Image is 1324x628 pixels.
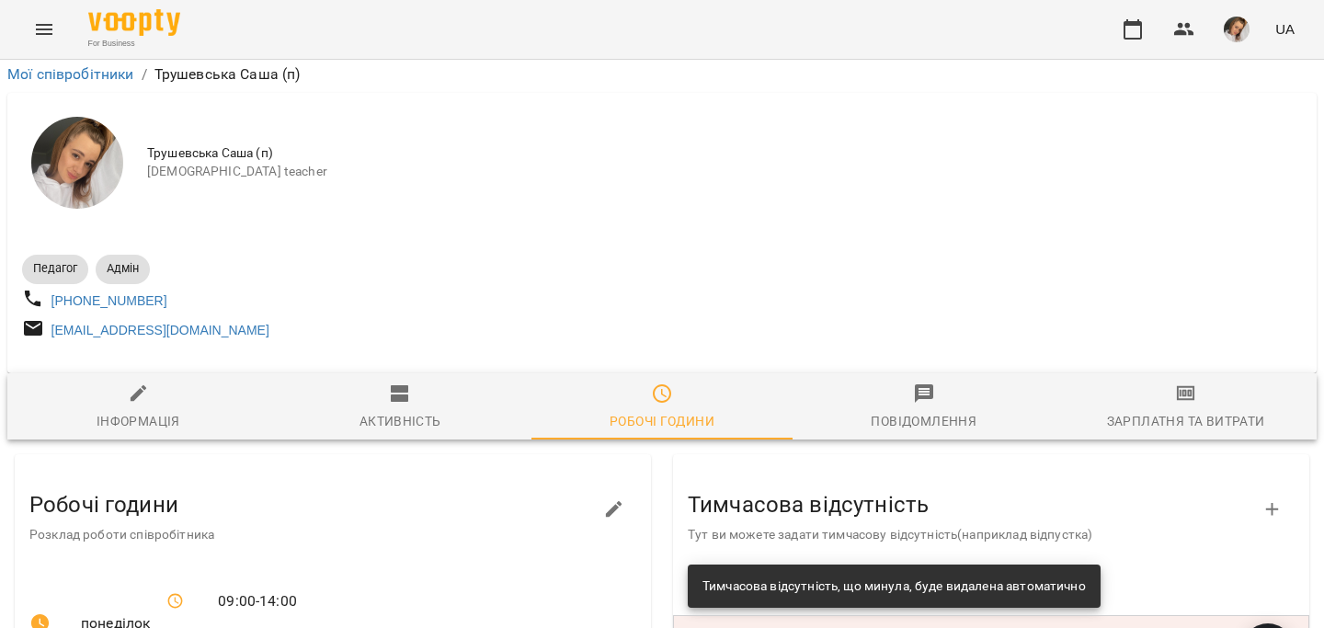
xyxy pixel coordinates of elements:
div: Повідомлення [871,410,976,432]
span: [DEMOGRAPHIC_DATA] teacher [147,163,1302,181]
span: UA [1275,19,1295,39]
div: Зарплатня та Витрати [1107,410,1265,432]
div: Тимчасова відсутність, що минула, буде видалена автоматично [702,570,1086,603]
li: / [142,63,147,86]
span: Трушевська Саша (п) [147,144,1302,163]
span: 09:00 - 14:00 [218,590,297,612]
p: Трушевська Саша (п) [154,63,301,86]
nav: breadcrumb [7,63,1317,86]
button: Menu [22,7,66,51]
div: Робочі години [610,410,714,432]
span: Адмін [96,260,150,277]
a: Мої співробітники [7,65,134,83]
img: ca64c4ce98033927e4211a22b84d869f.JPG [1224,17,1250,42]
img: Voopty Logo [88,9,180,36]
img: Трушевська Саша (п) [31,117,123,209]
a: [EMAIL_ADDRESS][DOMAIN_NAME] [51,323,269,337]
p: Розклад роботи співробітника [29,526,607,544]
div: Активність [360,410,441,432]
button: UA [1268,12,1302,46]
h3: Тимчасова відсутність [688,493,1265,517]
span: For Business [88,38,180,50]
div: Інформація [97,410,180,432]
p: Тут ви можете задати тимчасову відсутність(наприклад відпустка) [688,526,1265,544]
span: Педагог [22,260,88,277]
a: [PHONE_NUMBER] [51,293,167,308]
h3: Робочі години [29,493,607,517]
